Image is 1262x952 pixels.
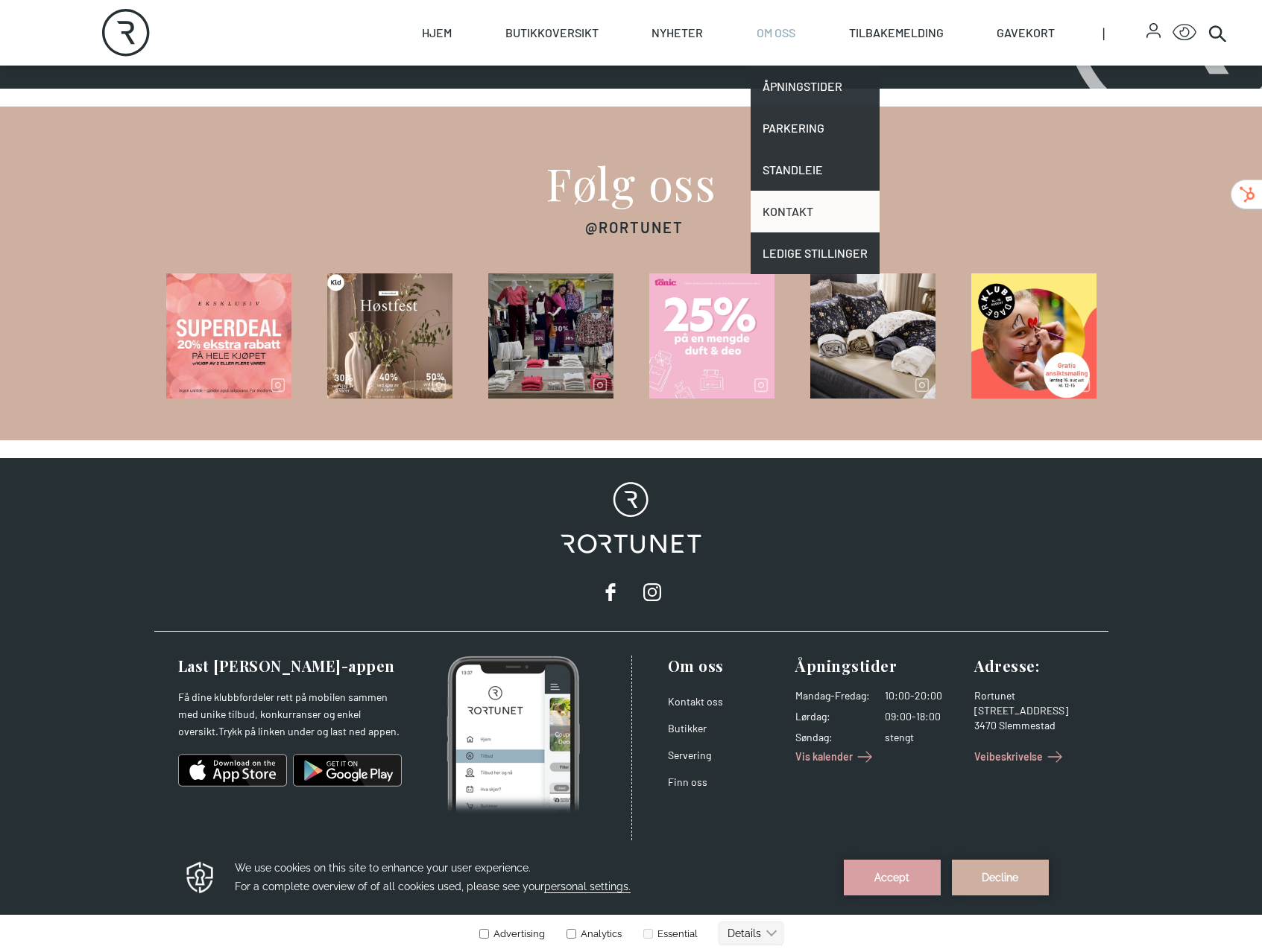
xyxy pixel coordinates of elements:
span: personal settings. [544,40,631,53]
input: Essential [643,89,653,98]
h3: Adresse : [974,656,1091,676]
div: Rortunet [974,688,1091,703]
label: Essential [640,88,698,99]
img: ios [178,752,287,788]
a: Standleie [751,149,880,191]
text: Details [728,87,761,99]
button: Accept [844,19,941,55]
span: Slemmestad [999,719,1056,732]
label: Advertising [479,88,545,99]
dt: Mandag - Fredag : [795,688,870,703]
dt: Søndag : [795,730,870,745]
a: Kontakt oss [668,695,723,708]
input: Advertising [479,89,489,98]
h3: Last [PERSON_NAME]-appen [178,656,402,676]
a: facebook [596,577,625,607]
a: Butikker [668,722,707,734]
p: Få dine klubbfordeler rett på mobilen sammen med unike tilbud, konkurranser og enkel oversikt.Try... [178,688,402,740]
button: Open Accessibility Menu [1173,21,1196,45]
dt: Lørdag : [795,709,870,724]
img: Privacy reminder [184,19,216,55]
a: Parkering [751,107,880,149]
h3: Åpningstider [795,656,962,676]
a: Veibeskrivelse [974,745,1067,769]
a: Vis kalender [795,745,877,769]
span: 3470 [974,719,997,732]
div: [STREET_ADDRESS] [974,703,1091,718]
h2: Følg oss [546,160,716,205]
dd: 10:00-20:00 [885,688,962,703]
a: Kontakt [751,191,880,232]
span: Veibeskrivelse [974,749,1043,764]
img: Photo of mobile app home screen [447,656,580,815]
a: Ledige stillinger [751,232,880,274]
a: Åpningstider [751,66,880,107]
span: Vis kalender [795,749,853,764]
h3: We use cookies on this site to enhance your user experience. For a complete overview of of all co... [235,19,825,56]
label: Analytics [564,88,622,99]
a: instagram [637,577,667,607]
dd: 09:00-18:00 [885,709,962,724]
a: Servering [668,749,711,761]
dd: stengt [885,730,962,745]
input: Analytics [567,89,576,98]
img: android [293,752,402,788]
a: Finn oss [668,775,707,788]
button: Details [719,81,783,105]
h3: Om oss [668,656,784,676]
button: Decline [952,19,1049,55]
h3: @Rortunet [585,217,684,238]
